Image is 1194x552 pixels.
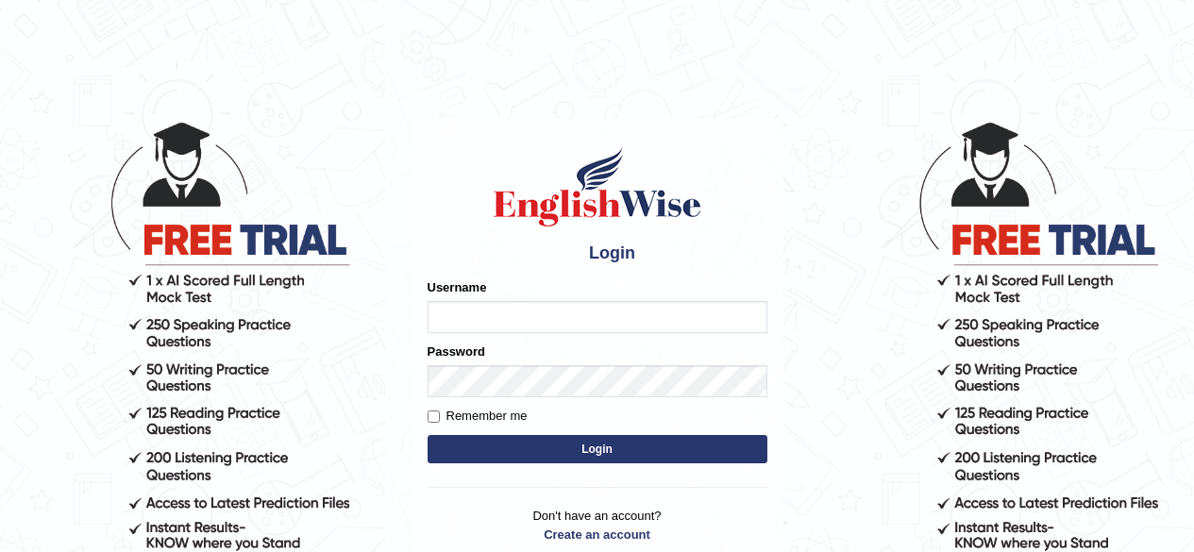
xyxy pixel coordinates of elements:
[428,239,767,269] h4: Login
[428,407,528,426] label: Remember me
[428,343,485,360] label: Password
[428,435,767,463] button: Login
[428,526,767,544] a: Create an account
[428,410,440,423] input: Remember me
[490,144,705,229] img: Logo of English Wise sign in for intelligent practice with AI
[428,278,487,296] label: Username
